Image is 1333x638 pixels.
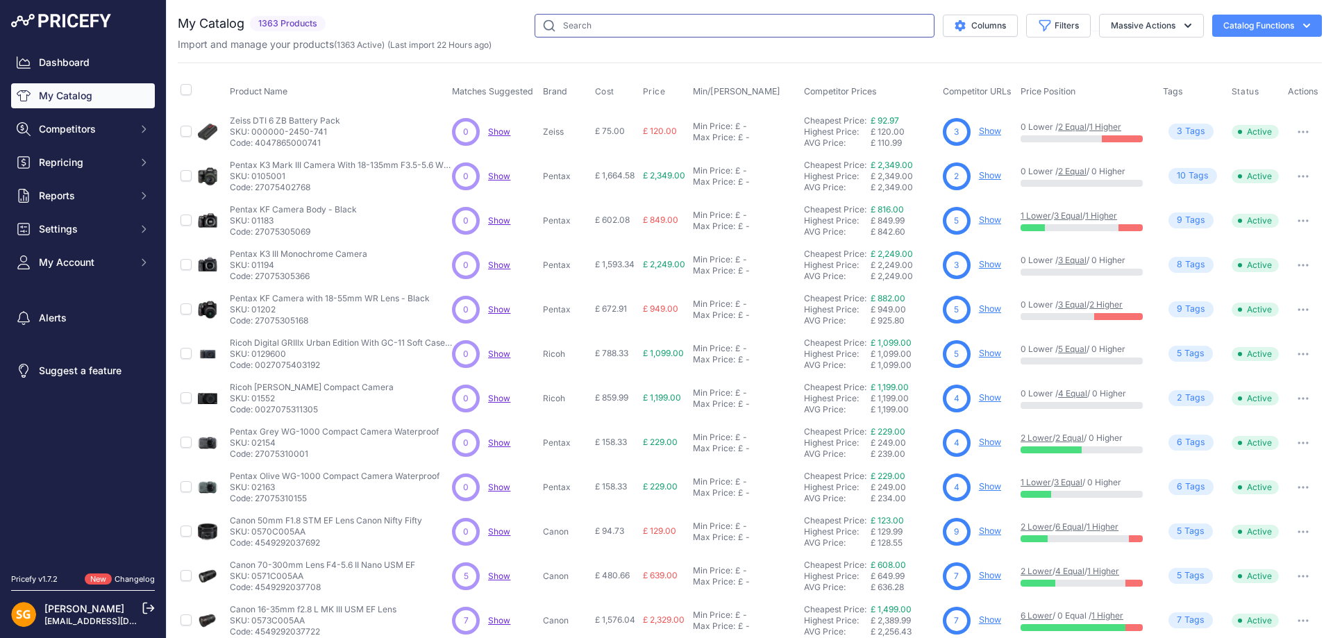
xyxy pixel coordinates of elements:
div: £ [735,387,740,398]
p: Code: 0027075311305 [230,404,394,415]
p: Pentax [543,171,589,182]
a: 4 Equal [1055,566,1084,576]
span: Price Position [1021,86,1075,96]
span: £ 788.33 [595,348,628,358]
div: - [743,132,750,143]
div: Max Price: [693,398,735,410]
span: 9 [1177,303,1182,316]
span: ( ) [334,40,385,50]
span: £ 602.08 [595,215,630,225]
a: Show [979,437,1001,447]
p: SKU: 0129600 [230,349,452,360]
span: £ 158.33 [595,437,627,447]
div: - [743,310,750,321]
button: Price [643,86,669,97]
a: Show [979,348,1001,358]
a: £ 229.00 [871,471,905,481]
span: 6 [1177,436,1182,449]
p: Pentax Grey WG-1000 Compact Camera Waterproof [230,426,439,437]
div: £ [738,176,743,187]
p: SKU: 01194 [230,260,367,271]
span: £ 120.00 [643,126,677,136]
div: £ 1,099.00 [871,360,937,371]
p: SKU: 000000-2450-741 [230,126,340,137]
p: Code: 27075305069 [230,226,357,237]
div: Max Price: [693,176,735,187]
span: Show [488,171,510,181]
div: - [740,299,747,310]
a: 6 Equal [1055,521,1084,532]
span: Show [488,215,510,226]
span: Active [1232,125,1279,139]
span: £ 859.99 [595,392,628,403]
span: 1363 Products [250,16,326,32]
p: Pentax K3 Mark III Camera With 18-135mm F3.5-5.6 WR Lens [230,160,452,171]
div: - [743,398,750,410]
div: £ [738,398,743,410]
span: £ 1,199.00 [643,392,681,403]
span: Price [643,86,666,97]
a: 5 Equal [1058,344,1087,354]
div: - [743,176,750,187]
span: Competitor Prices [804,86,877,96]
a: Show [488,393,510,403]
a: £ 1,199.00 [871,382,909,392]
span: £ 1,199.00 [871,393,909,403]
span: 10 [1177,169,1186,183]
a: Cheapest Price: [804,382,866,392]
div: Min Price: [693,432,732,443]
div: £ [735,299,740,310]
a: Show [488,260,510,270]
span: Show [488,304,510,314]
a: Show [488,437,510,448]
a: Cheapest Price: [804,471,866,481]
a: Dashboard [11,50,155,75]
a: £ 1,499.00 [871,604,912,614]
span: s [1204,169,1209,183]
span: Active [1232,392,1279,405]
div: - [740,387,747,398]
span: £ 2,249.00 [643,259,685,269]
div: Min Price: [693,165,732,176]
a: Cheapest Price: [804,604,866,614]
div: - [740,165,747,176]
span: 8 [1177,258,1182,271]
a: Cheapest Price: [804,426,866,437]
p: SKU: 01202 [230,304,430,315]
span: Tag [1168,346,1213,362]
a: 6 Lower [1021,610,1053,621]
span: £ 1,664.58 [595,170,635,181]
p: Import and manage your products [178,37,492,51]
span: s [1200,436,1205,449]
div: Max Price: [693,310,735,321]
span: 0 [463,392,469,405]
a: 1 Higher [1087,566,1119,576]
span: Tag [1168,301,1214,317]
div: - [743,265,750,276]
div: Min Price: [693,387,732,398]
span: Product Name [230,86,287,96]
a: £ 123.00 [871,515,904,526]
div: Highest Price: [804,349,871,360]
a: Cheapest Price: [804,160,866,170]
button: Columns [943,15,1018,37]
div: - [740,432,747,443]
div: Highest Price: [804,215,871,226]
div: Max Price: [693,132,735,143]
p: Ricoh Digital GRIIIx Urban Edition With GC-11 Soft Case GRIII X [230,337,452,349]
span: Tags [1163,86,1183,96]
span: 5 [1177,347,1182,360]
a: Cheapest Price: [804,337,866,348]
p: / / 0 Higher [1021,433,1149,444]
div: £ [735,343,740,354]
span: Tag [1168,435,1214,451]
span: Show [488,349,510,359]
button: Competitors [11,117,155,142]
div: Max Price: [693,265,735,276]
span: Active [1232,436,1279,450]
p: Code: 27075305366 [230,271,367,282]
a: 2 Lower [1021,433,1053,443]
a: 4 Equal [1058,388,1087,398]
a: 3 Equal [1058,299,1087,310]
a: My Catalog [11,83,155,108]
